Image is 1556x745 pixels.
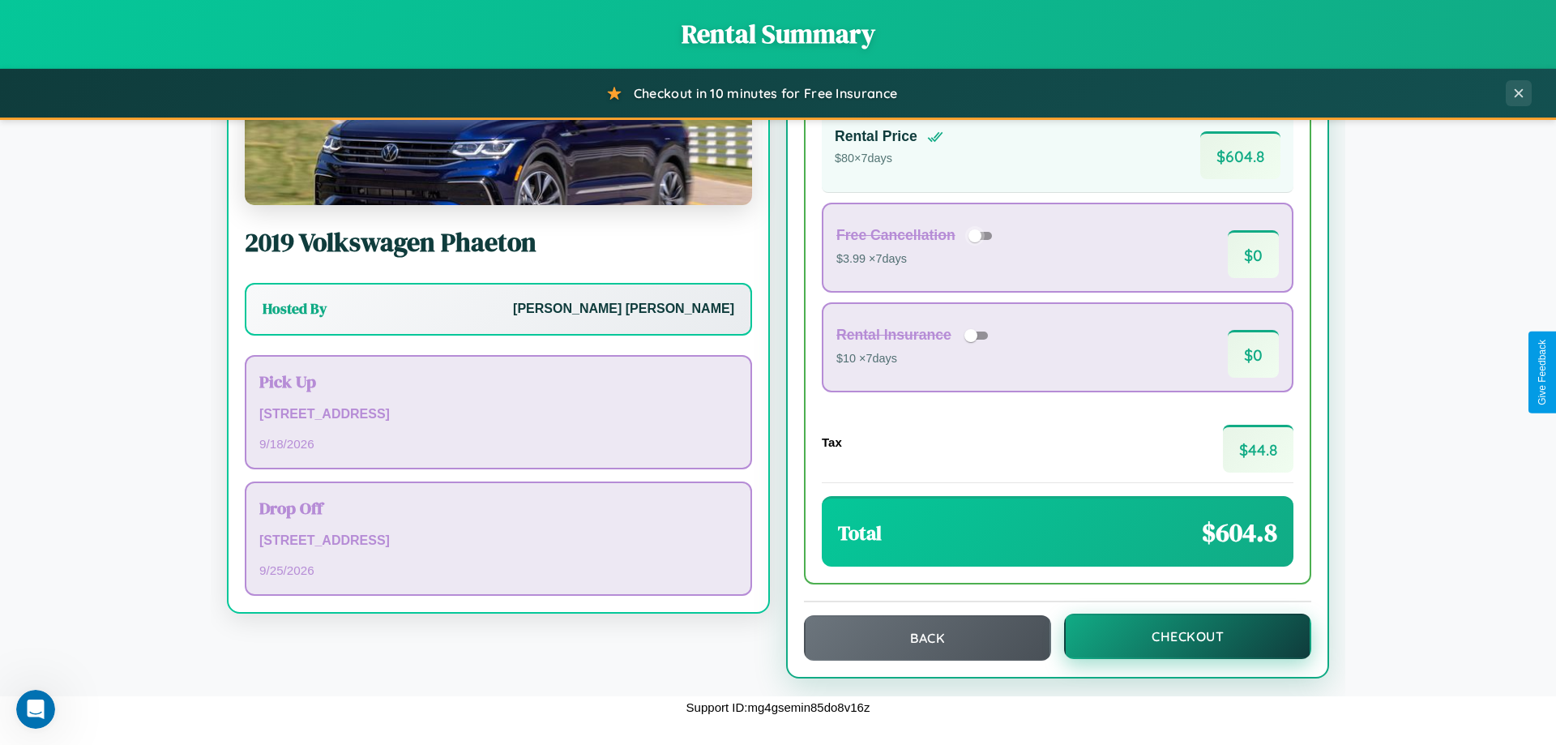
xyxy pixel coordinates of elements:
[838,520,882,546] h3: Total
[836,349,994,370] p: $10 × 7 days
[16,690,55,729] iframe: Intercom live chat
[259,529,737,553] p: [STREET_ADDRESS]
[259,559,737,581] p: 9 / 25 / 2026
[634,85,897,101] span: Checkout in 10 minutes for Free Insurance
[1200,131,1280,179] span: $ 604.8
[822,435,842,449] h4: Tax
[259,496,737,520] h3: Drop Off
[836,249,998,270] p: $3.99 × 7 days
[836,327,951,344] h4: Rental Insurance
[16,16,1540,52] h1: Rental Summary
[1202,515,1277,550] span: $ 604.8
[804,615,1051,661] button: Back
[1228,230,1279,278] span: $ 0
[1064,614,1311,659] button: Checkout
[1228,330,1279,378] span: $ 0
[245,225,752,260] h2: 2019 Volkswagen Phaeton
[259,433,737,455] p: 9 / 18 / 2026
[513,298,734,321] p: [PERSON_NAME] [PERSON_NAME]
[835,128,917,145] h4: Rental Price
[835,148,943,169] p: $ 80 × 7 days
[1537,340,1548,405] div: Give Feedback
[263,299,327,319] h3: Hosted By
[259,403,737,426] p: [STREET_ADDRESS]
[686,696,870,718] p: Support ID: mg4gsemin85do8v16z
[245,43,752,205] img: Volkswagen Phaeton
[259,370,737,393] h3: Pick Up
[836,227,955,244] h4: Free Cancellation
[1223,425,1293,473] span: $ 44.8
